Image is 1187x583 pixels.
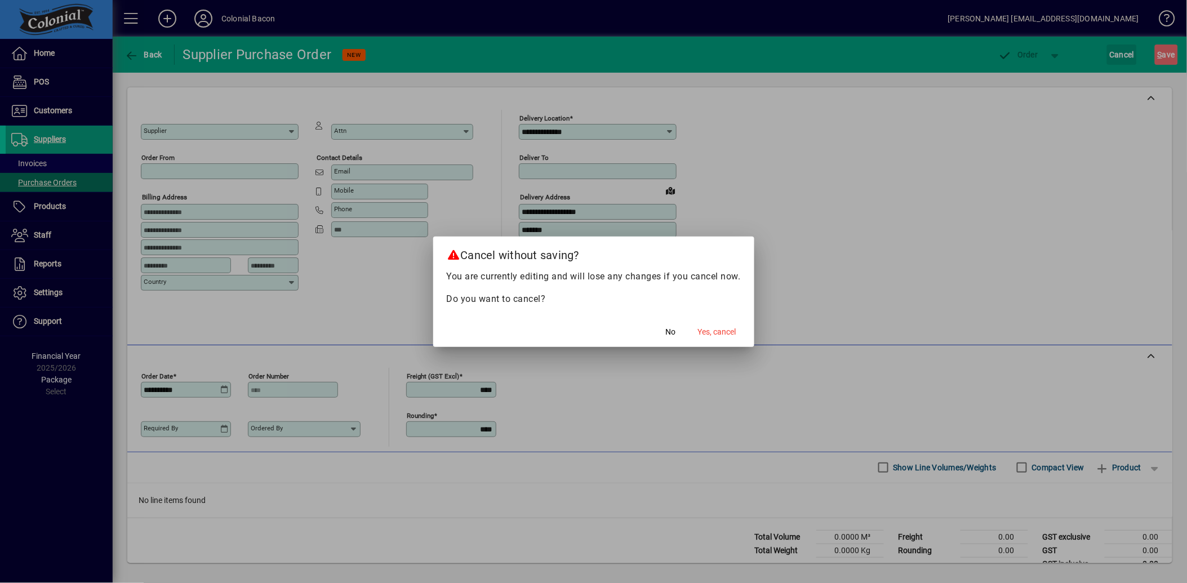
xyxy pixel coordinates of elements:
p: You are currently editing and will lose any changes if you cancel now. [447,270,741,283]
button: Yes, cancel [693,322,741,342]
h2: Cancel without saving? [433,237,754,269]
span: Yes, cancel [698,326,736,338]
button: No [653,322,689,342]
p: Do you want to cancel? [447,292,741,306]
span: No [666,326,676,338]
